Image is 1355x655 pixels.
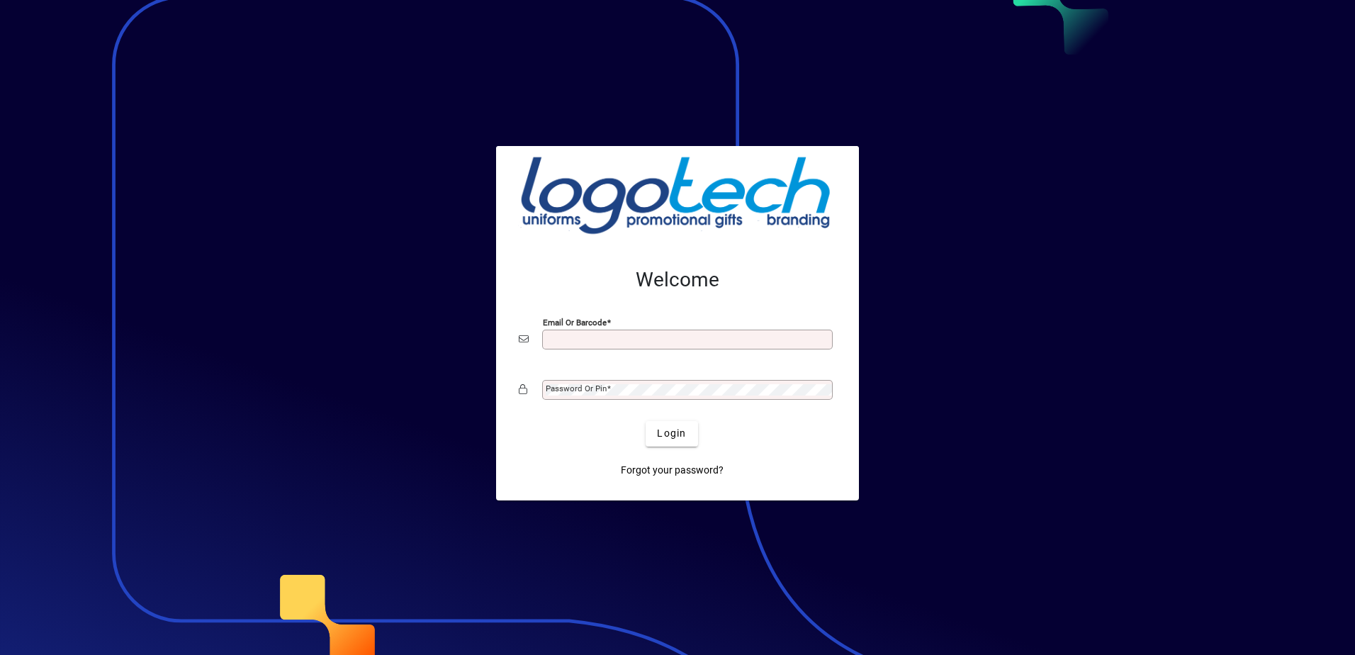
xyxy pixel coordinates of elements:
[546,384,607,393] mat-label: Password or Pin
[519,268,836,292] h2: Welcome
[615,458,729,483] a: Forgot your password?
[621,463,724,478] span: Forgot your password?
[646,421,697,447] button: Login
[657,426,686,441] span: Login
[543,317,607,327] mat-label: Email or Barcode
